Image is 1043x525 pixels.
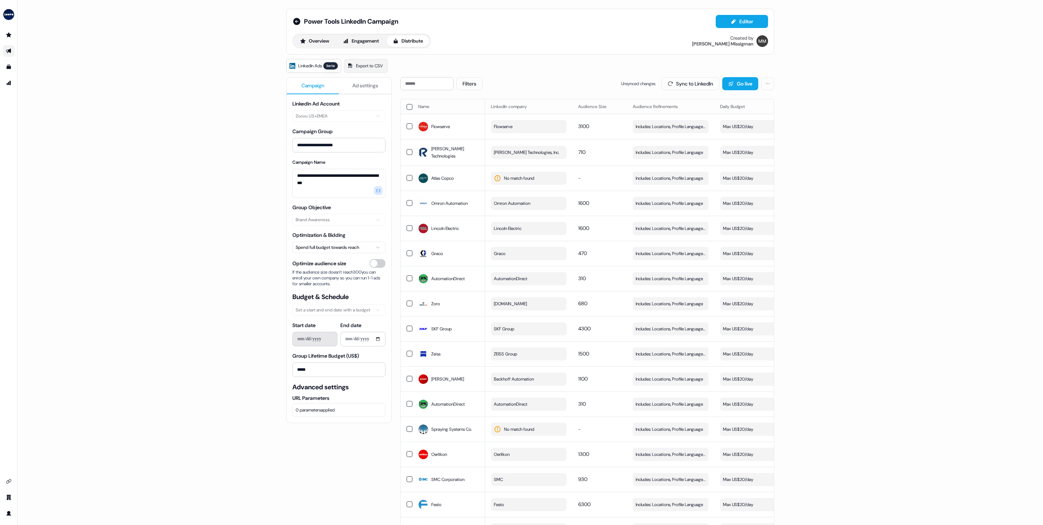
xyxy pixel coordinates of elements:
span: Includes: Locations, Profile Language, Job Functions [636,476,706,483]
span: Includes: Locations, Profile Language [636,375,703,383]
button: Includes: Locations, Profile Language, Job Functions [633,322,708,335]
label: Campaign Name [292,159,325,165]
span: 1600 [578,225,589,231]
button: Max US$20/day [720,172,796,185]
a: Go to profile [3,508,15,519]
a: Go to integrations [3,476,15,487]
span: Power Tools LinkedIn Campaign [304,17,398,26]
button: [DOMAIN_NAME] [491,297,567,310]
button: Filters [456,77,483,90]
span: 1500 [578,350,589,357]
span: 1100 [578,375,588,382]
span: Includes: Locations, Profile Language [636,275,703,282]
span: SMC Corporation [431,476,464,483]
button: Max US$20/day [720,197,796,210]
div: beta [323,62,338,69]
span: Includes: Locations, Profile Language, Job Functions [636,250,706,257]
span: SMC [494,476,503,483]
span: ZEISS Group [494,350,517,358]
span: Includes: Locations, Profile Language, Job Functions [636,350,706,358]
button: SKF Group [491,322,567,335]
span: Unsynced changes [621,80,655,87]
label: Optimization & Bidding [292,232,345,238]
button: Includes: Locations, Profile Language, Job Functions [633,473,708,486]
span: Includes: Locations, Profile Language, Job Functions [636,325,706,333]
span: Advanced settings [292,383,385,391]
a: Go to outbound experience [3,45,15,57]
span: Beckhoff Automation [494,375,534,383]
a: Go to attribution [3,77,15,89]
button: Beckhoff Automation [491,373,567,386]
span: SKF Group [431,325,452,333]
span: No match found [504,175,534,182]
span: Ad settings [352,82,378,89]
th: Name [412,99,485,114]
span: Includes: Locations, Profile Language [636,300,703,307]
span: Omron Automation [431,200,468,207]
span: 4300 [578,325,591,332]
button: Max US$20/day [720,448,796,461]
button: [PERSON_NAME] Technologies, Inc. [491,146,567,159]
button: Max US$20/day [720,120,796,133]
span: AutomationDirect [431,275,465,282]
button: Distribute [387,35,429,47]
button: AutomationDirect [491,398,567,411]
span: Festo [494,501,504,508]
span: Includes: Locations, Profile Language [636,149,703,156]
button: Go live [722,77,758,90]
span: Includes: Locations, Profile Language [636,501,703,508]
span: 710 [578,149,586,155]
a: Go to prospects [3,29,15,41]
span: 1300 [578,451,589,457]
th: Daily Budget [714,99,802,114]
button: AutomationDirect [491,272,567,285]
span: [PERSON_NAME] Technologies, Inc. [494,149,559,156]
button: Max US$20/day [720,498,796,511]
label: URL Parameters [292,394,385,402]
button: Includes: Locations, Profile Language [633,297,708,310]
button: Overview [294,35,335,47]
button: Lincoln Electric [491,222,567,235]
span: Atlas Copco [431,175,454,182]
button: No match found [491,423,567,436]
span: No match found [504,426,534,433]
button: Oerlikon [491,448,567,461]
button: Max US$20/day [720,473,796,486]
button: Includes: Locations, Profile Language, Job Functions [633,222,708,235]
span: Includes: Locations, Profile Language [636,401,703,408]
button: Max US$20/day [720,247,796,260]
button: Sync to LinkedIn [661,77,719,90]
span: Includes: Locations, Profile Language, Job Functions [636,451,706,458]
span: 680 [578,300,587,307]
span: LinkedIn Ads [298,62,322,69]
span: Oerlikon [431,451,447,458]
span: Optimize audience size [292,260,346,267]
span: Includes: Locations, Profile Language, Job Functions [636,123,706,130]
th: Audience Size [572,99,627,114]
button: Festo [491,498,567,511]
span: Includes: Locations, Profile Language [636,175,703,182]
button: Engagement [337,35,385,47]
label: Group Lifetime Budget (US$) [292,353,359,359]
button: Max US$20/day [720,272,796,285]
button: Includes: Locations, Profile Language [633,146,708,159]
button: Includes: Locations, Profile Language [633,197,708,210]
span: Oerlikon [494,451,509,458]
button: Max US$20/day [720,146,796,159]
span: 6300 [578,501,591,508]
span: Zoro [431,300,440,307]
span: Includes: Locations, Profile Language [636,426,703,433]
button: Graco [491,247,567,260]
span: 310 [578,401,586,407]
button: Includes: Locations, Profile Language [633,272,708,285]
span: AutomationDirect [494,401,527,408]
a: Editor [716,19,768,26]
button: SMC [491,473,567,486]
label: Group Objective [292,204,331,211]
button: Optimize audience size [369,259,385,268]
span: Festo [431,501,441,508]
span: 310 [578,275,586,282]
button: 0 parametersapplied [292,403,385,417]
span: 0 parameters applied [296,406,335,414]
